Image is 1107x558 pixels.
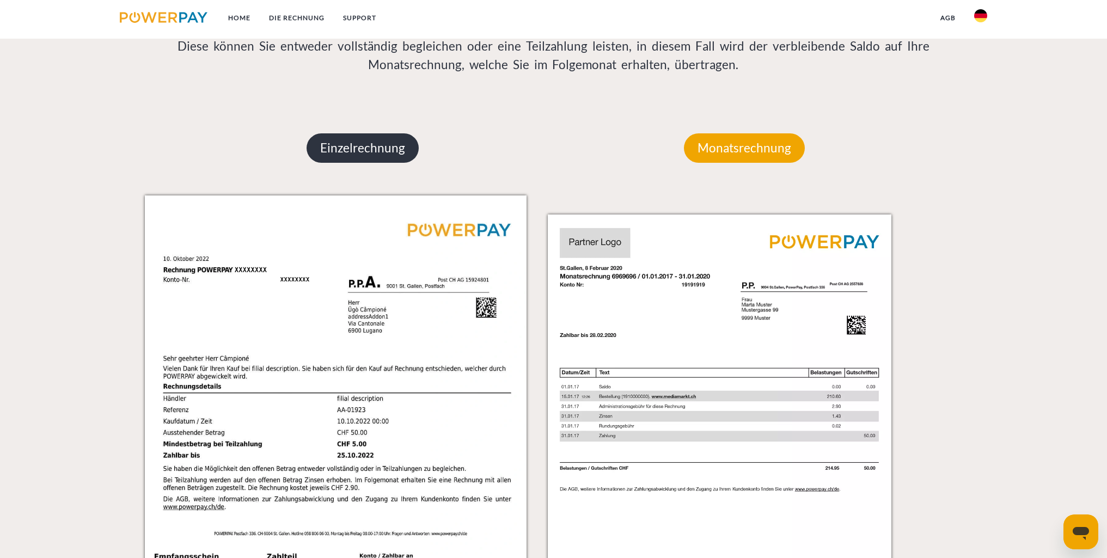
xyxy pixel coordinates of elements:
[974,9,987,22] img: de
[219,8,260,28] a: Home
[260,8,334,28] a: DIE RECHNUNG
[334,8,386,28] a: SUPPORT
[931,8,965,28] a: agb
[1063,514,1098,549] iframe: Schaltfläche zum Öffnen des Messaging-Fensters
[120,12,207,23] img: logo-powerpay.svg
[307,133,419,163] p: Einzelrechnung
[684,133,805,163] p: Monatsrechnung
[172,37,935,74] p: Diese können Sie entweder vollständig begleichen oder eine Teilzahlung leisten, in diesem Fall wi...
